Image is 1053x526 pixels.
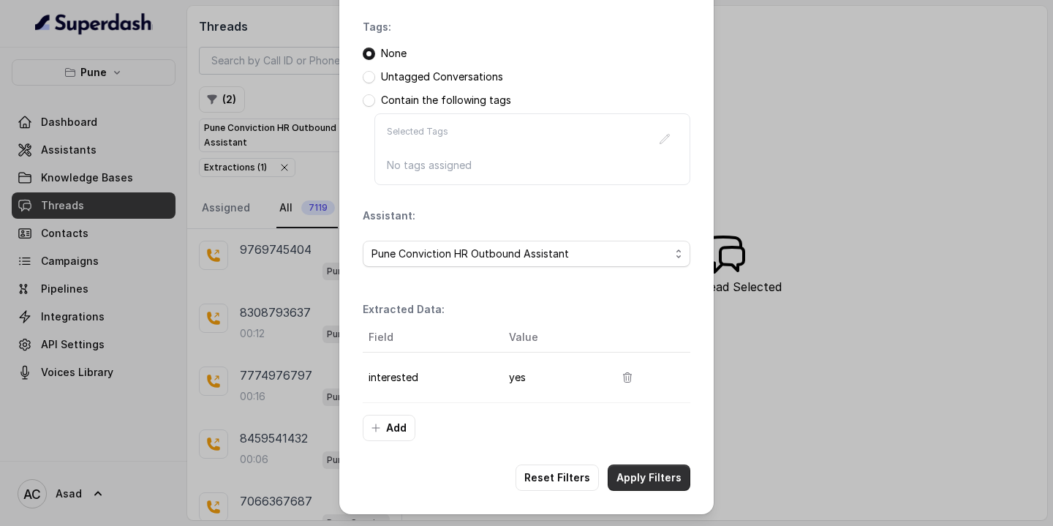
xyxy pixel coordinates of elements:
th: Field [363,323,497,353]
p: Untagged Conversations [381,69,503,84]
button: Reset Filters [516,465,599,491]
p: Tags: [363,20,391,34]
p: Assistant: [363,208,415,223]
p: No tags assigned [387,158,678,173]
button: Apply Filters [608,465,690,491]
th: Value [497,323,603,353]
p: Selected Tags [387,126,448,152]
button: Add [363,415,415,441]
td: interested [363,353,497,403]
button: Pune Conviction HR Outbound Assistant [363,241,690,267]
td: yes [497,353,603,403]
p: None [381,46,407,61]
span: Pune Conviction HR Outbound Assistant [371,245,670,263]
p: Contain the following tags [381,93,511,108]
p: Extracted Data: [363,302,445,317]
